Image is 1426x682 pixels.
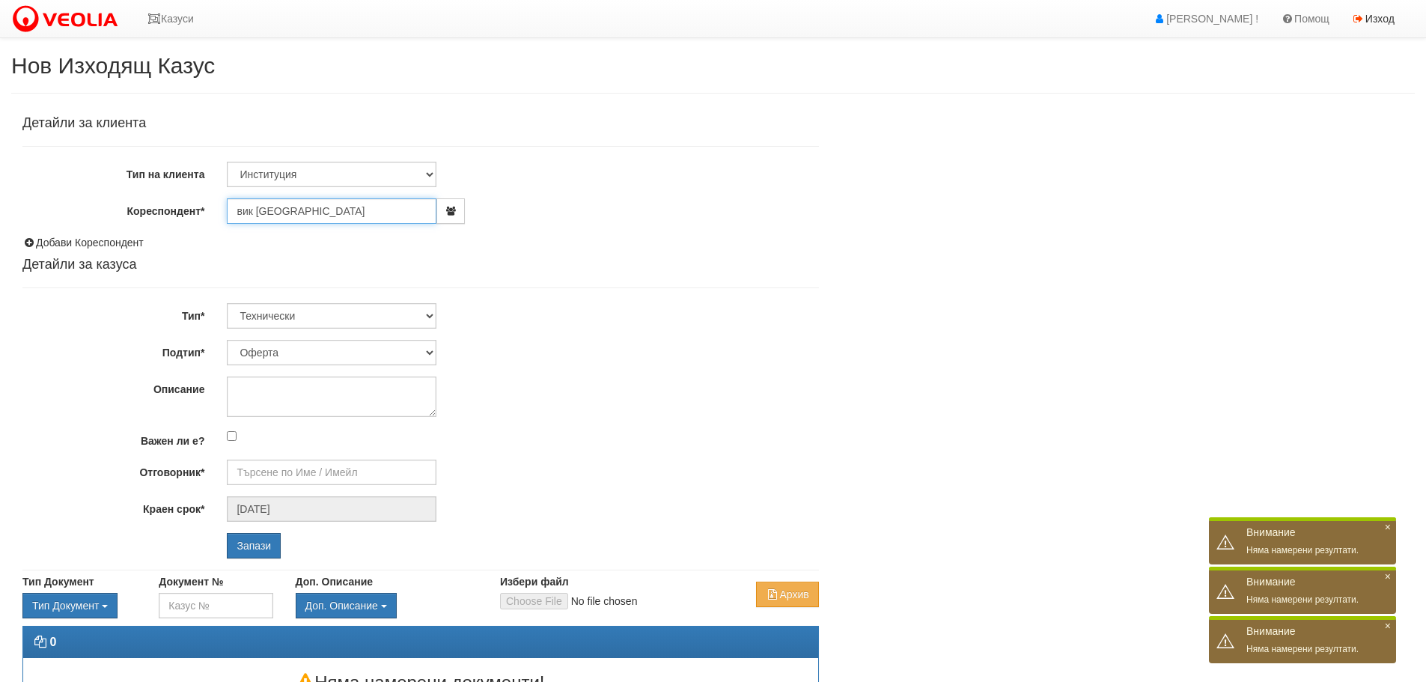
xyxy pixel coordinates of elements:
[22,235,819,250] div: Добави Кореспондент
[227,533,281,558] input: Запази
[22,593,136,618] div: Двоен клик, за изчистване на избраната стойност.
[1246,526,1389,539] h2: Внимание
[305,600,378,612] span: Доп. Описание
[227,496,436,522] input: Търсене по Име / Имейл
[500,574,569,589] label: Избери файл
[11,53,1415,78] h2: Нов Изходящ Казус
[11,340,216,360] label: Подтип*
[1246,625,1389,638] h2: Внимание
[11,460,216,480] label: Отговорник*
[22,258,819,273] h4: Детайли за казуса
[11,428,216,448] label: Важен ли е?
[227,198,436,224] input: Имена/Тел./Email
[22,574,94,589] label: Тип Документ
[1246,576,1389,588] h2: Внимание
[296,593,397,618] button: Доп. Описание
[49,636,56,648] strong: 0
[1385,620,1391,633] span: ×
[159,593,272,618] input: Казус №
[1209,519,1396,564] div: Няма намерени резултати.
[1385,521,1391,534] span: ×
[11,162,216,182] label: Тип на клиента
[159,574,223,589] label: Документ №
[22,593,118,618] button: Тип Документ
[756,582,818,607] button: Архив
[32,600,99,612] span: Тип Документ
[11,4,125,35] img: VeoliaLogo.png
[11,198,216,219] label: Кореспондент*
[227,460,436,485] input: Търсене по Име / Имейл
[1385,570,1391,583] span: ×
[296,593,478,618] div: Двоен клик, за изчистване на избраната стойност.
[1209,568,1396,614] div: Няма намерени резултати.
[22,116,819,131] h4: Детайли за клиента
[296,574,373,589] label: Доп. Описание
[11,496,216,517] label: Краен срок*
[1209,618,1396,663] div: Няма намерени резултати.
[11,377,216,397] label: Описание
